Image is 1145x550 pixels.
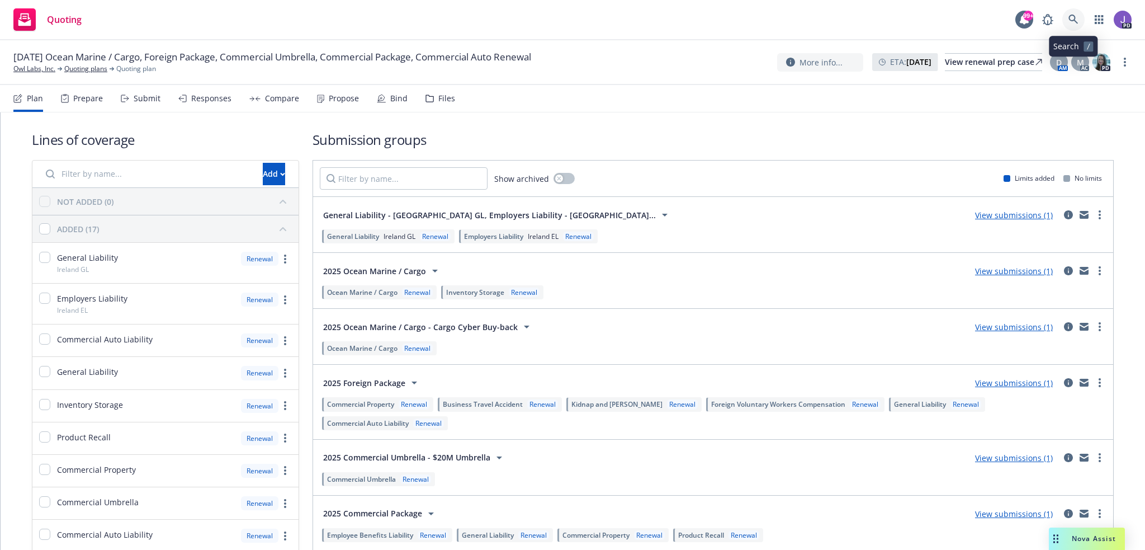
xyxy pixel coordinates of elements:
[1077,264,1091,278] a: mail
[241,529,278,543] div: Renewal
[562,530,630,540] span: Commercial Property
[241,333,278,347] div: Renewal
[64,64,107,74] a: Quoting plans
[278,334,292,347] a: more
[509,288,540,297] div: Renewal
[446,288,504,297] span: Inventory Storage
[241,496,278,510] div: Renewal
[1049,528,1063,550] div: Drag to move
[571,399,663,409] span: Kidnap and [PERSON_NAME]
[278,293,292,307] a: more
[313,130,1114,149] h1: Submission groups
[400,474,431,484] div: Renewal
[73,94,103,103] div: Prepare
[320,167,488,190] input: Filter by name...
[320,316,537,338] button: 2025 Ocean Marine / Cargo - Cargo Cyber Buy-back
[1037,8,1059,31] a: Report a Bug
[975,509,1053,519] a: View submissions (1)
[323,209,656,221] span: General Liability - [GEOGRAPHIC_DATA] GL, Employers Liability - [GEOGRAPHIC_DATA]...
[57,196,113,208] div: NOT ADDED (0)
[327,344,398,353] span: Ocean Marine / Cargo
[1063,173,1102,183] div: No limits
[464,232,523,241] span: Employers Liability
[399,399,429,409] div: Renewal
[57,399,123,411] span: Inventory Storage
[278,366,292,380] a: more
[528,232,559,241] span: Ireland EL
[1062,507,1075,520] a: circleInformation
[13,64,55,74] a: Owl Labs, Inc.
[57,220,292,238] button: ADDED (17)
[890,56,931,68] span: ETA :
[975,322,1053,332] a: View submissions (1)
[327,288,398,297] span: Ocean Marine / Cargo
[9,4,86,35] a: Quoting
[1118,55,1132,69] a: more
[1093,376,1106,389] a: more
[327,474,396,484] span: Commercial Umbrella
[1093,264,1106,278] a: more
[57,192,292,210] button: NOT ADDED (0)
[191,94,231,103] div: Responses
[320,502,441,525] button: 2025 Commercial Package
[443,399,523,409] span: Business Travel Accident
[1056,57,1062,68] span: D
[1093,451,1106,464] a: more
[263,163,285,185] div: Add
[563,232,594,241] div: Renewal
[402,288,433,297] div: Renewal
[678,530,724,540] span: Product Recall
[1062,208,1075,222] a: circleInformation
[418,530,448,540] div: Renewal
[1093,208,1106,222] a: more
[57,464,136,476] span: Commercial Property
[39,163,256,185] input: Filter by name...
[57,529,153,540] span: Commercial Auto Liability
[975,266,1053,276] a: View submissions (1)
[320,260,445,282] button: 2025 Ocean Marine / Cargo
[57,252,118,264] span: General Liability
[462,530,514,540] span: General Liability
[527,399,558,409] div: Renewal
[1114,11,1132,29] img: photo
[13,50,531,64] span: [DATE] Ocean Marine / Cargo, Foreign Package, Commercial Umbrella, Commercial Package, Commercial...
[777,53,863,72] button: More info...
[278,399,292,412] a: more
[1004,173,1054,183] div: Limits added
[241,252,278,266] div: Renewal
[327,399,394,409] span: Commercial Property
[116,64,156,74] span: Quoting plan
[975,378,1053,388] a: View submissions (1)
[57,496,139,508] span: Commercial Umbrella
[1023,11,1033,21] div: 99+
[57,333,153,345] span: Commercial Auto Liability
[1072,534,1116,543] span: Nova Assist
[894,399,946,409] span: General Liability
[950,399,981,409] div: Renewal
[323,377,405,389] span: 2025 Foreign Package
[241,293,278,307] div: Renewal
[975,210,1053,220] a: View submissions (1)
[1093,320,1106,333] a: more
[1062,451,1075,464] a: circleInformation
[134,94,160,103] div: Submit
[241,399,278,413] div: Renewal
[278,464,292,477] a: more
[32,130,299,149] h1: Lines of coverage
[494,173,549,185] span: Show archived
[57,265,89,274] span: Ireland GL
[438,94,455,103] div: Files
[327,530,413,540] span: Employee Benefits Liability
[667,399,698,409] div: Renewal
[47,15,82,24] span: Quoting
[1092,53,1110,71] img: photo
[327,419,409,428] span: Commercial Auto Liability
[27,94,43,103] div: Plan
[323,321,518,333] span: 2025 Ocean Marine / Cargo - Cargo Cyber Buy-back
[1062,376,1075,389] a: circleInformation
[518,530,549,540] div: Renewal
[241,366,278,380] div: Renewal
[413,419,444,428] div: Renewal
[1077,451,1091,464] a: mail
[278,529,292,543] a: more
